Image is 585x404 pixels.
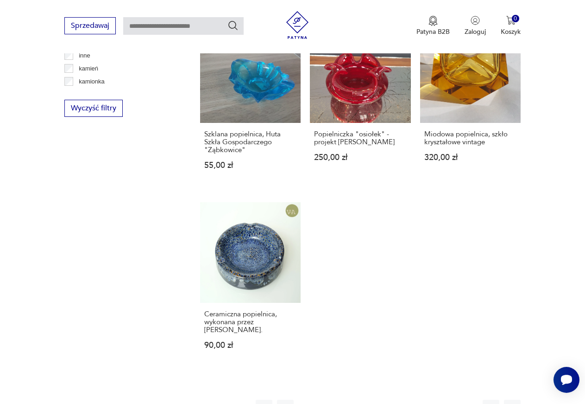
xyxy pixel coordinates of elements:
[64,17,116,34] button: Sprzedawaj
[416,16,450,36] button: Patyna B2B
[501,27,521,36] p: Koszyk
[79,51,90,61] p: inne
[314,130,406,146] h3: Popielniczka "osiołek" - projekt [PERSON_NAME]
[554,367,579,393] iframe: Smartsupp widget button
[200,22,301,187] a: Szklana popielnica, Huta Szkła Gospodarczego "Ząbkowice"Szklana popielnica, Huta Szkła Gospodarcz...
[424,154,516,161] p: 320,00 zł
[79,64,98,74] p: kamień
[310,22,410,187] a: KlasykPopielniczka "osiołek" - projekt Czesław ZuberPopielniczka "osiołek" - projekt [PERSON_NAME...
[227,20,239,31] button: Szukaj
[79,90,99,100] p: kryształ
[64,23,116,30] a: Sprzedawaj
[506,16,516,25] img: Ikona koszyka
[204,341,296,349] p: 90,00 zł
[512,15,520,23] div: 0
[79,77,105,87] p: kamionka
[416,16,450,36] a: Ikona medaluPatyna B2B
[501,16,521,36] button: 0Koszyk
[420,22,521,187] a: KlasykMiodowa popielnica, szkło kryształowe vintageMiodowa popielnica, szkło kryształowe vintage3...
[314,154,406,161] p: 250,00 zł
[64,100,123,117] button: Wyczyść filtry
[428,16,438,26] img: Ikona medalu
[204,130,296,154] h3: Szklana popielnica, Huta Szkła Gospodarczego "Ząbkowice"
[471,16,480,25] img: Ikonka użytkownika
[283,11,311,39] img: Patyna - sklep z meblami i dekoracjami vintage
[424,130,516,146] h3: Miodowa popielnica, szkło kryształowe vintage
[465,16,486,36] button: Zaloguj
[416,27,450,36] p: Patyna B2B
[200,202,301,367] a: Ceramiczna popielnica, wykonana przez Veb Haldensleben.Ceramiczna popielnica, wykonana przez [PER...
[204,161,296,169] p: 55,00 zł
[204,310,296,334] h3: Ceramiczna popielnica, wykonana przez [PERSON_NAME].
[465,27,486,36] p: Zaloguj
